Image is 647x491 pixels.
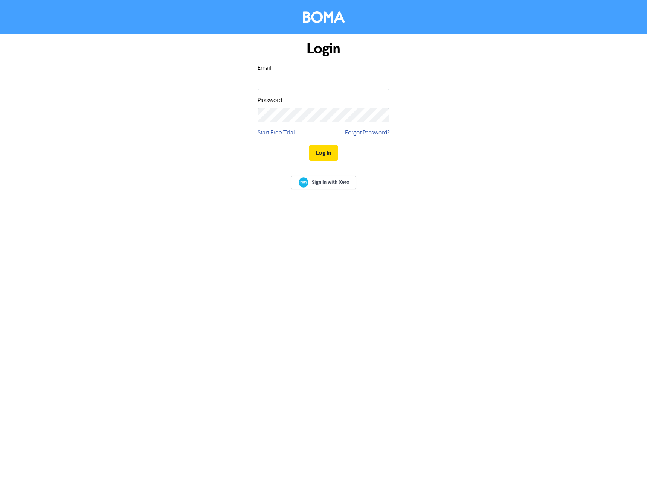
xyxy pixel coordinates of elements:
[309,145,338,161] button: Log In
[258,96,282,105] label: Password
[299,177,308,188] img: Xero logo
[291,176,356,189] a: Sign In with Xero
[258,64,272,73] label: Email
[258,40,389,58] h1: Login
[345,128,389,137] a: Forgot Password?
[312,179,349,186] span: Sign In with Xero
[303,11,345,23] img: BOMA Logo
[258,128,295,137] a: Start Free Trial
